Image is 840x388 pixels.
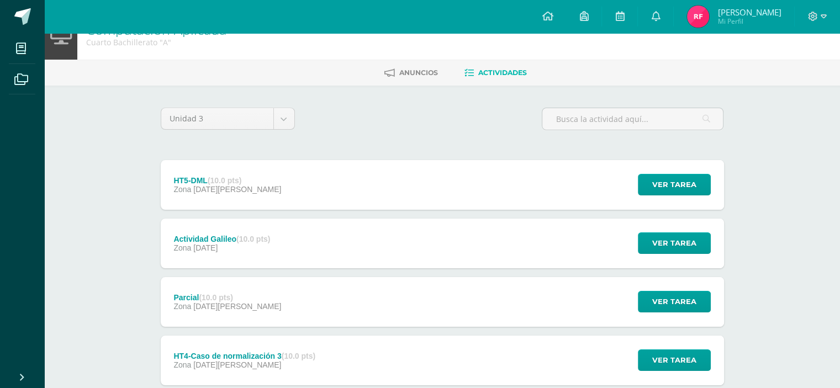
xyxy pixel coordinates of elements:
a: Actividades [464,64,527,82]
span: [DATE] [193,243,218,252]
span: Zona [173,243,191,252]
input: Busca la actividad aquí... [542,108,723,130]
div: Actividad Galileo [173,235,270,243]
a: Unidad 3 [161,108,294,129]
span: [DATE][PERSON_NAME] [193,185,281,194]
span: [DATE][PERSON_NAME] [193,360,281,369]
span: Ver tarea [652,174,696,195]
div: Parcial [173,293,281,302]
img: 98c1aff794cafadb048230e273bcf95a.png [687,6,709,28]
button: Ver tarea [638,232,711,254]
button: Ver tarea [638,174,711,195]
span: [DATE][PERSON_NAME] [193,302,281,311]
div: HT4-Caso de normalización 3 [173,352,315,360]
a: Anuncios [384,64,438,82]
strong: (10.0 pts) [282,352,315,360]
span: [PERSON_NAME] [717,7,781,18]
span: Ver tarea [652,233,696,253]
span: Zona [173,360,191,369]
strong: (10.0 pts) [208,176,241,185]
div: Cuarto Bachillerato 'A' [86,37,226,47]
strong: (10.0 pts) [236,235,270,243]
span: Zona [173,302,191,311]
span: Zona [173,185,191,194]
span: Ver tarea [652,291,696,312]
span: Actividades [478,68,527,77]
strong: (10.0 pts) [199,293,233,302]
button: Ver tarea [638,349,711,371]
span: Unidad 3 [170,108,265,129]
div: HT5-DML [173,176,281,185]
span: Anuncios [399,68,438,77]
span: Mi Perfil [717,17,781,26]
button: Ver tarea [638,291,711,312]
span: Ver tarea [652,350,696,370]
